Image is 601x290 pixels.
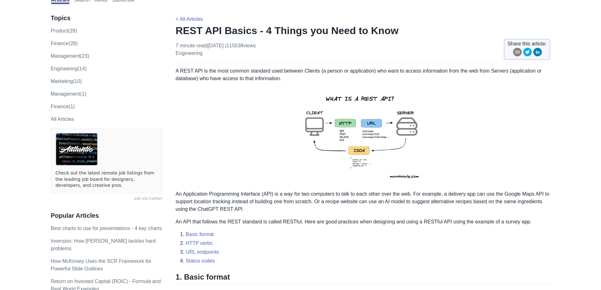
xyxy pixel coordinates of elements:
[51,28,77,33] a: product(28)
[51,104,75,109] a: Finance(1)
[51,258,151,271] a: How McKinsey Uses the SCR Framework for Powerful Slide Outlines
[56,133,98,166] img: ads via Carbon
[176,50,203,56] a: engineering
[186,232,214,237] a: Basic format
[51,41,78,46] a: finance(28)
[523,48,532,59] button: twitter
[176,67,551,82] p: A REST API is the most common standard used between Clients (a person or application) who want to...
[56,170,158,189] a: Check out the latest remote job listings from the leading job board for designers, developers, an...
[508,40,547,48] span: Share this article:
[51,212,162,220] h3: Popular Articles
[51,226,162,231] a: Best charts to use for presentations - 4 key charts
[51,116,74,122] a: All Articles
[51,66,87,71] a: engineering(14)
[225,43,256,48] span: | 115538 views
[186,240,213,246] a: HTTP verbs
[533,48,542,59] button: linkedin
[51,79,82,84] a: marketing(10)
[176,42,256,57] p: 7 minute read | [DATE]
[51,14,162,22] h3: Topics
[186,258,215,263] a: Status codes
[513,48,522,59] button: email
[176,272,551,284] h2: 1. Basic format
[176,16,203,22] a: < All Articles
[294,87,432,185] img: rest-api
[176,190,551,213] p: An Application Programming Interface (API) is a way for two computers to talk to each other over ...
[51,91,86,97] a: Management(1)
[51,238,156,251] a: Inversion: How [PERSON_NAME] tackles hard problems
[51,53,89,59] a: management(23)
[176,218,551,226] p: An API that follows the REST standard is called RESTful. Here are good practices when designing a...
[51,196,162,202] a: ads via Carbon
[186,249,219,255] a: URL endpoints
[176,24,551,37] h1: REST API Basics - 4 Things you Need to Know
